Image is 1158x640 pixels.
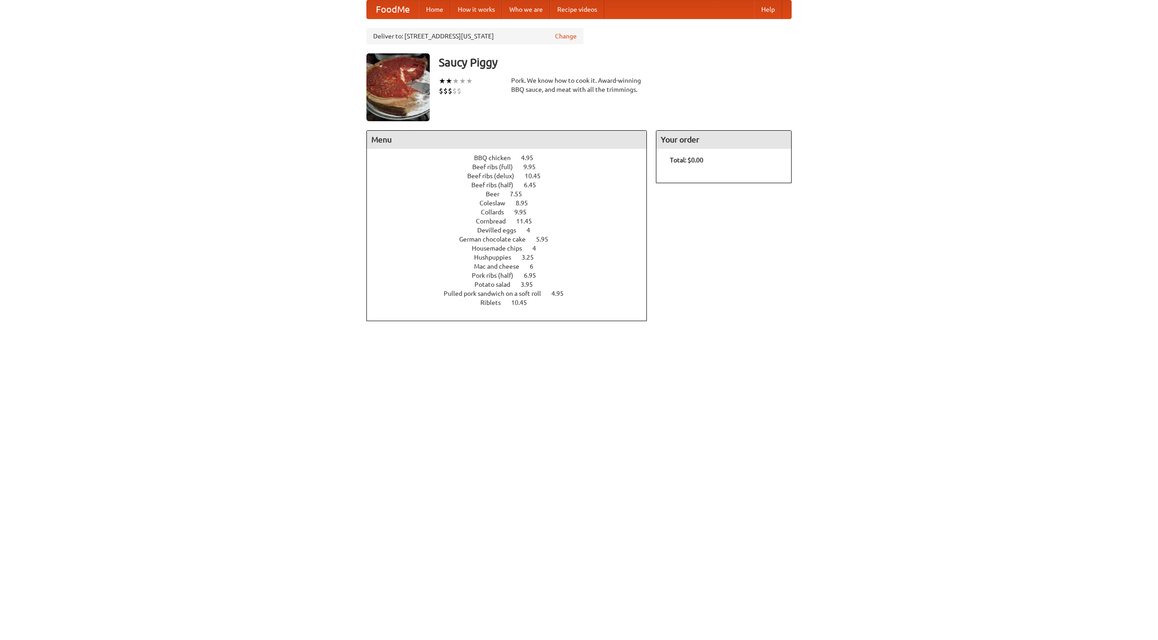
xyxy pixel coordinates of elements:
span: 6 [530,263,542,270]
a: Who we are [502,0,550,19]
span: 9.95 [514,209,536,216]
a: Housemade chips 4 [472,245,553,252]
span: 9.95 [523,163,545,171]
span: Beer [486,190,508,198]
a: Cornbread 11.45 [476,218,549,225]
li: ★ [466,76,473,86]
span: Coleslaw [479,199,514,207]
span: Pulled pork sandwich on a soft roll [444,290,550,297]
span: Cornbread [476,218,515,225]
li: $ [448,86,452,96]
a: Pulled pork sandwich on a soft roll 4.95 [444,290,580,297]
span: 7.55 [510,190,531,198]
span: 10.45 [525,172,550,180]
span: Mac and cheese [474,263,528,270]
span: 3.95 [521,281,542,288]
a: How it works [451,0,502,19]
span: 11.45 [516,218,541,225]
h4: Your order [656,131,791,149]
a: Help [754,0,782,19]
li: ★ [459,76,466,86]
a: Hushpuppies 3.25 [474,254,551,261]
li: $ [457,86,461,96]
a: Potato salad 3.95 [475,281,550,288]
b: Total: $0.00 [670,156,703,164]
span: Beef ribs (half) [471,181,522,189]
a: Beef ribs (full) 9.95 [472,163,552,171]
li: ★ [452,76,459,86]
span: Collards [481,209,513,216]
span: Riblets [480,299,510,306]
div: Deliver to: [STREET_ADDRESS][US_STATE] [366,28,584,44]
span: Devilled eggs [477,227,525,234]
span: 3.25 [522,254,543,261]
li: $ [443,86,448,96]
a: Home [419,0,451,19]
a: Collards 9.95 [481,209,543,216]
img: angular.jpg [366,53,430,121]
a: FoodMe [367,0,419,19]
a: Mac and cheese 6 [474,263,550,270]
span: Hushpuppies [474,254,520,261]
span: Potato salad [475,281,519,288]
span: 5.95 [536,236,557,243]
span: 8.95 [516,199,537,207]
span: 10.45 [511,299,536,306]
span: 4 [527,227,539,234]
span: Beef ribs (delux) [467,172,523,180]
div: Pork. We know how to cook it. Award-winning BBQ sauce, and meat with all the trimmings. [511,76,647,94]
li: ★ [439,76,446,86]
h4: Menu [367,131,646,149]
a: Riblets 10.45 [480,299,544,306]
span: 6.95 [524,272,545,279]
a: BBQ chicken 4.95 [474,154,550,161]
h3: Saucy Piggy [439,53,792,71]
a: Pork ribs (half) 6.95 [472,272,553,279]
span: 4 [532,245,545,252]
span: Beef ribs (full) [472,163,522,171]
a: Recipe videos [550,0,604,19]
span: German chocolate cake [459,236,535,243]
a: Change [555,32,577,41]
a: Beef ribs (half) 6.45 [471,181,553,189]
li: ★ [446,76,452,86]
a: Beer 7.55 [486,190,539,198]
span: Pork ribs (half) [472,272,522,279]
span: 4.95 [551,290,573,297]
span: 6.45 [524,181,545,189]
a: Coleslaw 8.95 [479,199,545,207]
li: $ [439,86,443,96]
li: $ [452,86,457,96]
a: Devilled eggs 4 [477,227,547,234]
a: Beef ribs (delux) 10.45 [467,172,557,180]
a: German chocolate cake 5.95 [459,236,565,243]
span: BBQ chicken [474,154,520,161]
span: Housemade chips [472,245,531,252]
span: 4.95 [521,154,542,161]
